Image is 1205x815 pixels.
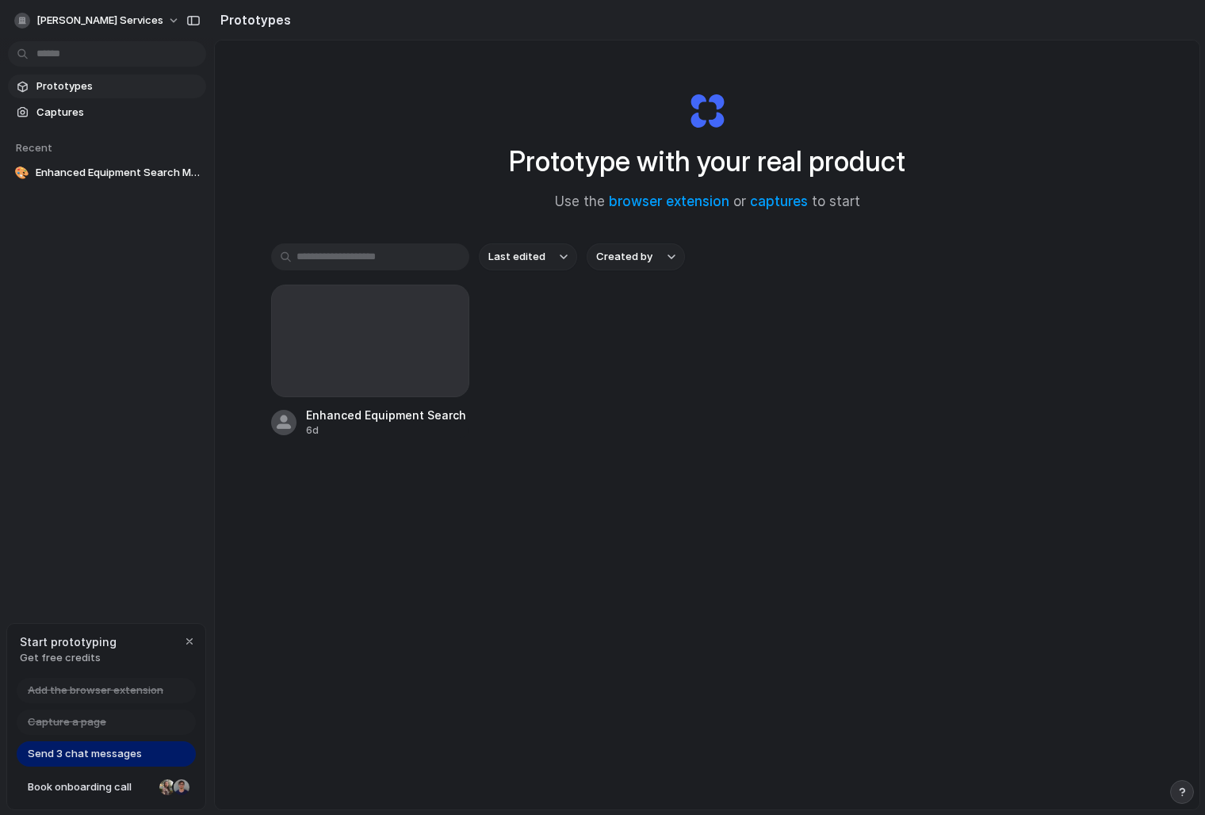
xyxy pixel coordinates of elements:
[609,193,729,209] a: browser extension
[28,683,163,698] span: Add the browser extension
[20,650,117,666] span: Get free credits
[555,192,860,212] span: Use the or to start
[479,243,577,270] button: Last edited
[488,249,545,265] span: Last edited
[214,10,291,29] h2: Prototypes
[16,141,52,154] span: Recent
[8,161,206,185] a: 🎨Enhanced Equipment Search Mode
[158,778,177,797] div: Nicole Kubica
[36,165,200,181] span: Enhanced Equipment Search Mode
[28,746,142,762] span: Send 3 chat messages
[509,140,905,182] h1: Prototype with your real product
[36,13,163,29] span: [PERSON_NAME] Services
[28,779,153,795] span: Book onboarding call
[8,75,206,98] a: Prototypes
[306,423,469,438] div: 6d
[596,249,652,265] span: Created by
[8,101,206,124] a: Captures
[8,8,188,33] button: [PERSON_NAME] Services
[14,165,29,181] div: 🎨
[271,285,469,438] a: Enhanced Equipment Search Mode6d
[36,78,200,94] span: Prototypes
[172,778,191,797] div: Christian Iacullo
[36,105,200,121] span: Captures
[587,243,685,270] button: Created by
[17,775,196,800] a: Book onboarding call
[20,633,117,650] span: Start prototyping
[28,714,106,730] span: Capture a page
[750,193,808,209] a: captures
[306,407,469,423] div: Enhanced Equipment Search Mode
